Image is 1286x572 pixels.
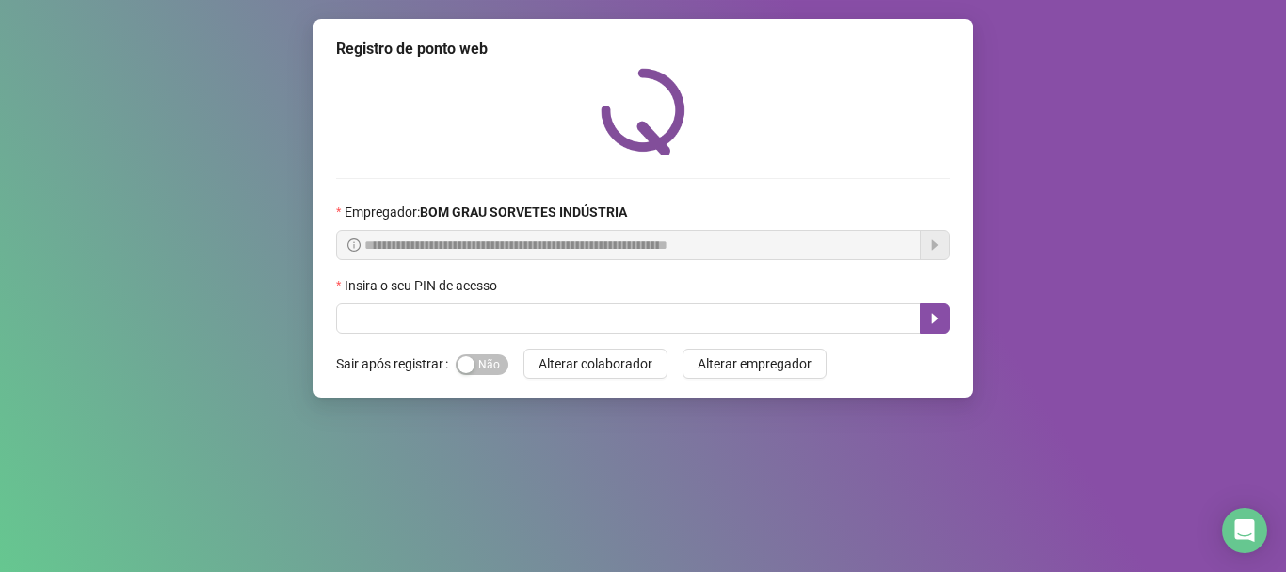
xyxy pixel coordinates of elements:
span: Empregador : [345,202,627,222]
div: Open Intercom Messenger [1222,508,1267,553]
span: Alterar colaborador [539,353,652,374]
div: Registro de ponto web [336,38,950,60]
span: caret-right [927,311,942,326]
button: Alterar colaborador [523,349,667,379]
span: info-circle [347,238,361,252]
img: QRPoint [601,68,685,155]
button: Alterar empregador [683,349,827,379]
label: Sair após registrar [336,349,456,379]
span: Alterar empregador [698,353,812,374]
label: Insira o seu PIN de acesso [336,275,509,296]
strong: BOM GRAU SORVETES INDÚSTRIA [420,204,627,220]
